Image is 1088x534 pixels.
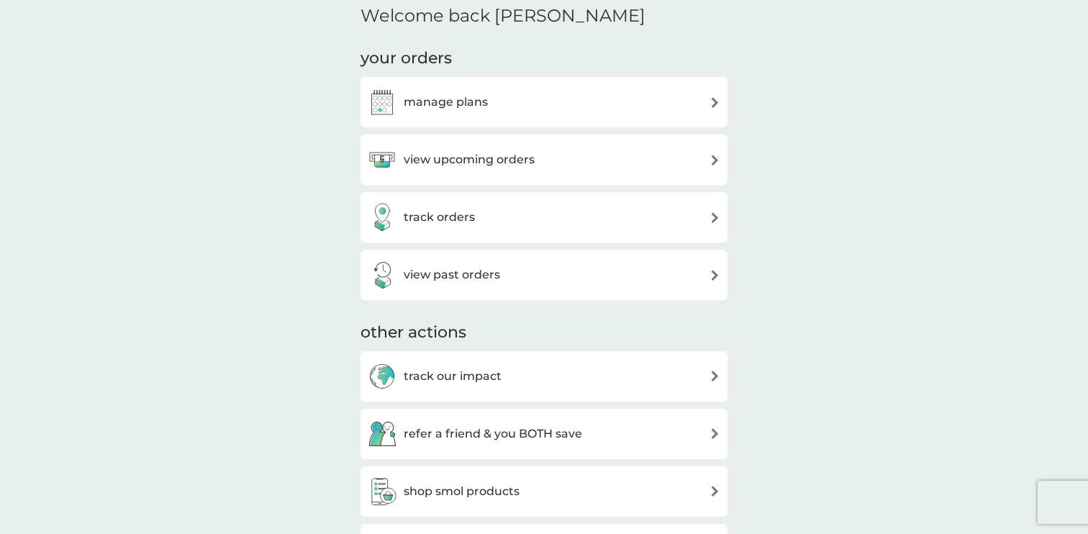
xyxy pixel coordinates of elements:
[361,322,466,344] h3: other actions
[404,208,475,227] h3: track orders
[710,97,720,108] img: arrow right
[404,150,535,169] h3: view upcoming orders
[361,47,452,70] h3: your orders
[710,428,720,439] img: arrow right
[361,6,645,27] h2: Welcome back [PERSON_NAME]
[710,270,720,281] img: arrow right
[404,367,502,386] h3: track our impact
[710,486,720,497] img: arrow right
[404,266,500,284] h3: view past orders
[710,371,720,381] img: arrow right
[710,212,720,223] img: arrow right
[404,425,582,443] h3: refer a friend & you BOTH save
[710,155,720,166] img: arrow right
[404,93,488,112] h3: manage plans
[404,482,520,501] h3: shop smol products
